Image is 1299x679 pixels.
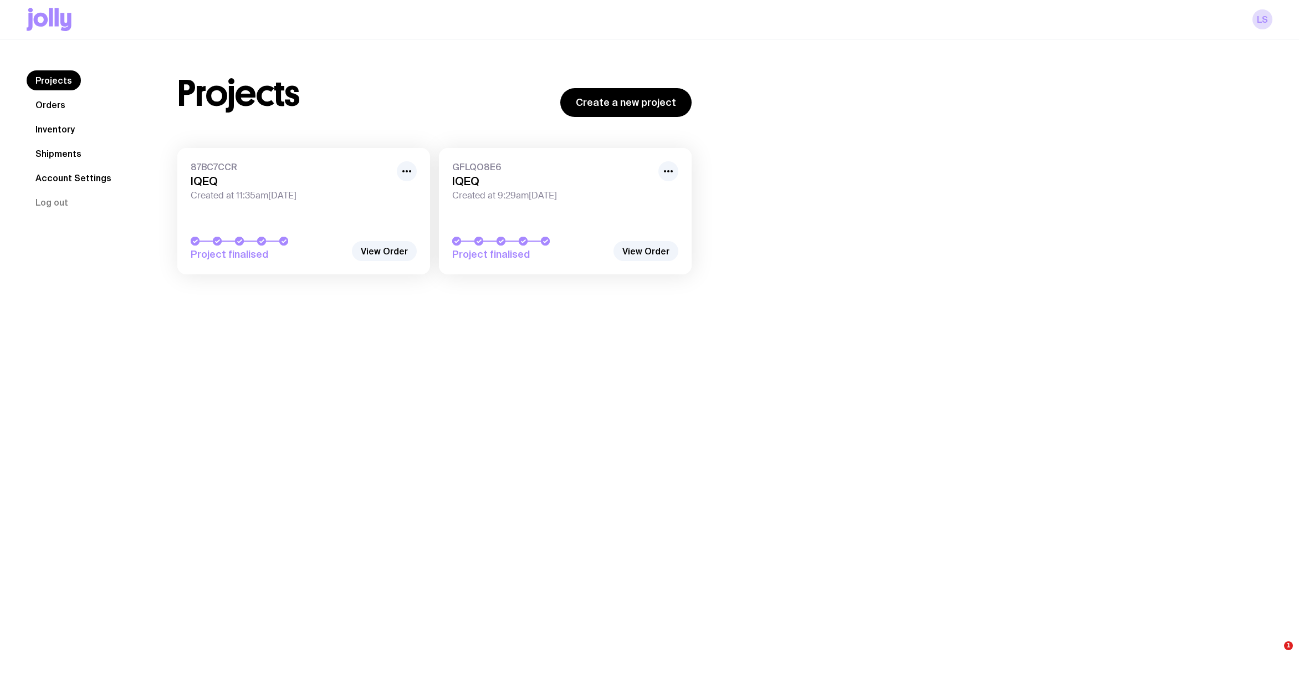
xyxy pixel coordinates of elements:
[452,190,652,201] span: Created at 9:29am[DATE]
[1284,641,1293,650] span: 1
[452,161,652,172] span: GFLQO8E6
[27,168,120,188] a: Account Settings
[191,161,390,172] span: 87BC7CCR
[27,192,77,212] button: Log out
[452,175,652,188] h3: IQEQ
[352,241,417,261] a: View Order
[177,76,300,111] h1: Projects
[560,88,692,117] a: Create a new project
[613,241,678,261] a: View Order
[27,144,90,164] a: Shipments
[191,175,390,188] h3: IQEQ
[439,148,692,274] a: GFLQO8E6IQEQCreated at 9:29am[DATE]Project finalised
[1261,641,1288,668] iframe: Intercom live chat
[27,70,81,90] a: Projects
[191,248,346,261] span: Project finalised
[1252,9,1272,29] a: LS
[27,95,74,115] a: Orders
[177,148,430,274] a: 87BC7CCRIQEQCreated at 11:35am[DATE]Project finalised
[27,119,84,139] a: Inventory
[191,190,390,201] span: Created at 11:35am[DATE]
[452,248,607,261] span: Project finalised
